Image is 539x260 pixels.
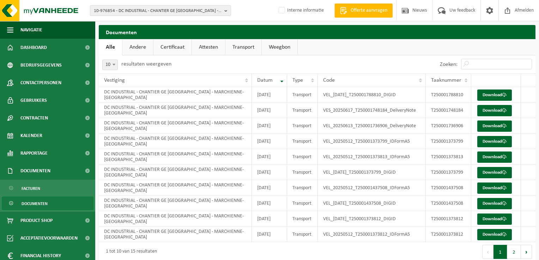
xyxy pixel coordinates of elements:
td: T250001736906 [426,118,472,134]
td: VEL_20250512_T250001373813_IDFormA5 [318,149,425,165]
td: DC INDUSTRIAL - CHANTIER GE [GEOGRAPHIC_DATA] - MARCHIENNE-[GEOGRAPHIC_DATA] [99,134,252,149]
span: 10 [102,60,118,70]
a: Download [477,151,512,163]
td: Transport [287,196,318,211]
span: Contracten [20,109,48,127]
td: T250001373812 [426,227,472,242]
span: Documenten [20,162,50,180]
td: T250001788810 [426,87,472,103]
a: Certificaat [153,39,192,55]
span: Code [323,78,335,83]
label: Interne informatie [277,5,324,16]
td: Transport [287,87,318,103]
td: VEL_20250613_T250001736906_DeliveryNote [318,118,425,134]
td: DC INDUSTRIAL - CHANTIER GE [GEOGRAPHIC_DATA] - MARCHIENNE-[GEOGRAPHIC_DATA] [99,211,252,227]
td: Transport [287,103,318,118]
td: VEL_[DATE]_T250001373799_DIGID [318,165,425,180]
span: Gebruikers [20,92,47,109]
td: VEL_20250512_T250001437508_IDFormA5 [318,180,425,196]
span: Vestiging [104,78,125,83]
h2: Documenten [99,25,535,39]
a: Download [477,213,512,225]
label: Zoeken: [440,62,458,67]
a: Download [477,136,512,147]
td: [DATE] [252,165,287,180]
td: Transport [287,227,318,242]
span: Type [292,78,303,83]
td: DC INDUSTRIAL - CHANTIER GE [GEOGRAPHIC_DATA] - MARCHIENNE-[GEOGRAPHIC_DATA] [99,149,252,165]
span: 10 [103,60,117,70]
a: Download [477,120,512,132]
span: Taaknummer [431,78,461,83]
span: Dashboard [20,39,47,56]
td: VEL_[DATE]_T250001373812_DIGID [318,211,425,227]
a: Offerte aanvragen [334,4,393,18]
span: Datum [257,78,273,83]
label: resultaten weergeven [121,61,171,67]
td: DC INDUSTRIAL - CHANTIER GE [GEOGRAPHIC_DATA] - MARCHIENNE-[GEOGRAPHIC_DATA] [99,87,252,103]
td: [DATE] [252,134,287,149]
span: 10-976854 - DC INDUSTRIAL - CHANTIER GE [GEOGRAPHIC_DATA] - [GEOGRAPHIC_DATA] [94,6,222,16]
td: [DATE] [252,149,287,165]
td: T250001373813 [426,149,472,165]
a: Download [477,229,512,240]
button: 2 [507,245,521,259]
span: Navigatie [20,21,42,39]
td: [DATE] [252,87,287,103]
a: Download [477,182,512,194]
button: Next [521,245,532,259]
td: DC INDUSTRIAL - CHANTIER GE [GEOGRAPHIC_DATA] - MARCHIENNE-[GEOGRAPHIC_DATA] [99,165,252,180]
td: [DATE] [252,196,287,211]
td: T250001373799 [426,165,472,180]
td: VEL_20250512_T250001373799_IDFormA5 [318,134,425,149]
span: Product Shop [20,212,53,229]
span: Contactpersonen [20,74,61,92]
td: Transport [287,149,318,165]
td: Transport [287,134,318,149]
span: Bedrijfsgegevens [20,56,62,74]
a: Download [477,105,512,116]
td: T250001373799 [426,134,472,149]
span: Rapportage [20,144,48,162]
td: [DATE] [252,103,287,118]
td: Transport [287,118,318,134]
td: VEL_[DATE]_T250001788810_DIGID [318,87,425,103]
td: [DATE] [252,227,287,242]
td: VEL_[DATE]_T250001437508_DIGID [318,196,425,211]
td: VEL_20250512_T250001373812_IDFormA5 [318,227,425,242]
a: Download [477,167,512,178]
a: Attesten [192,39,225,55]
td: [DATE] [252,211,287,227]
span: Kalender [20,127,42,144]
a: Facturen [2,181,93,195]
td: DC INDUSTRIAL - CHANTIER GE [GEOGRAPHIC_DATA] - MARCHIENNE-[GEOGRAPHIC_DATA] [99,227,252,242]
a: Documenten [2,197,93,210]
a: Download [477,198,512,209]
td: DC INDUSTRIAL - CHANTIER GE [GEOGRAPHIC_DATA] - MARCHIENNE-[GEOGRAPHIC_DATA] [99,118,252,134]
td: [DATE] [252,180,287,196]
td: T250001437508 [426,180,472,196]
span: Documenten [22,197,48,210]
a: Weegbon [262,39,297,55]
td: Transport [287,211,318,227]
td: T250001373812 [426,211,472,227]
a: Download [477,89,512,101]
td: DC INDUSTRIAL - CHANTIER GE [GEOGRAPHIC_DATA] - MARCHIENNE-[GEOGRAPHIC_DATA] [99,180,252,196]
td: T250001437508 [426,196,472,211]
td: VES_20250617_T250001748184_DeliveryNote [318,103,425,118]
td: Transport [287,165,318,180]
a: Transport [225,39,261,55]
a: Andere [122,39,153,55]
td: DC INDUSTRIAL - CHANTIER GE [GEOGRAPHIC_DATA] - MARCHIENNE-[GEOGRAPHIC_DATA] [99,196,252,211]
a: Alle [99,39,122,55]
span: Offerte aanvragen [349,7,389,14]
button: Previous [482,245,493,259]
span: Facturen [22,182,40,195]
td: T250001748184 [426,103,472,118]
td: [DATE] [252,118,287,134]
button: 10-976854 - DC INDUSTRIAL - CHANTIER GE [GEOGRAPHIC_DATA] - [GEOGRAPHIC_DATA] [90,5,231,16]
td: Transport [287,180,318,196]
div: 1 tot 10 van 15 resultaten [102,246,157,258]
span: Acceptatievoorwaarden [20,229,78,247]
td: DC INDUSTRIAL - CHANTIER GE [GEOGRAPHIC_DATA] - MARCHIENNE-[GEOGRAPHIC_DATA] [99,103,252,118]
